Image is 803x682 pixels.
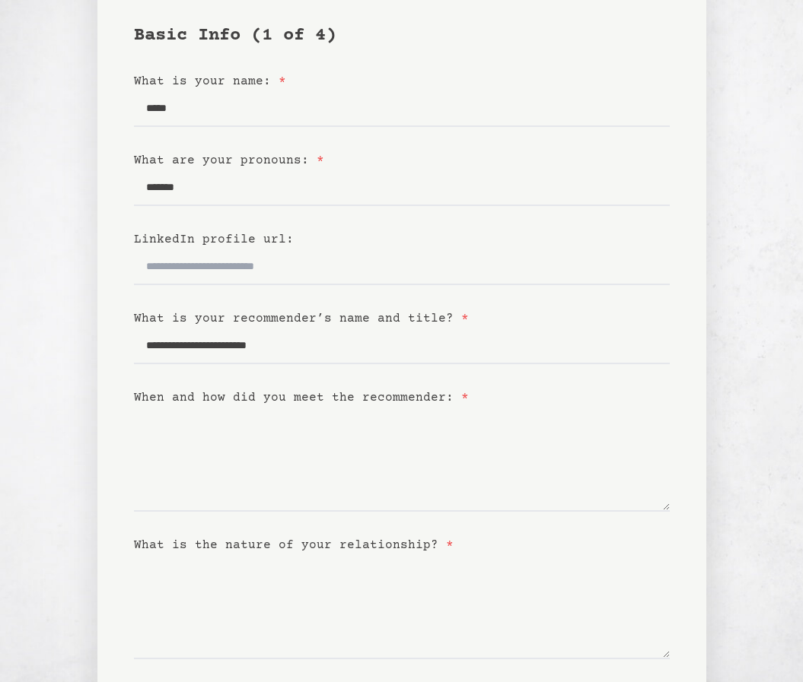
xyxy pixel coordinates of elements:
label: What are your pronouns: [134,154,324,167]
h1: Basic Info (1 of 4) [134,24,670,48]
label: What is the nature of your relationship? [134,538,454,552]
label: What is your recommender’s name and title? [134,312,469,325]
label: LinkedIn profile url: [134,233,294,246]
label: When and how did you meet the recommender: [134,391,469,404]
label: What is your name: [134,75,286,88]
